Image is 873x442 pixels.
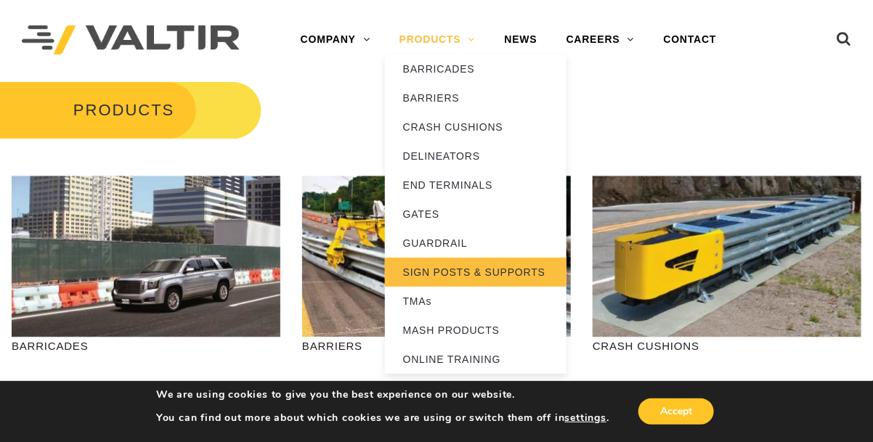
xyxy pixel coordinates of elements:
[490,25,552,54] a: NEWS
[649,25,731,54] a: CONTACT
[385,112,567,142] a: CRASH CUSHIONS
[385,229,567,258] a: GUARDRAIL
[385,345,567,374] a: ONLINE TRAINING
[156,388,609,401] p: We are using cookies to give you the best experience on our website.
[385,142,567,171] a: DELINEATORS
[565,412,606,425] button: settings
[385,316,567,345] a: MASH PRODUCTS
[385,258,567,287] a: SIGN POSTS & SUPPORTS
[385,171,567,200] a: END TERMINALS
[385,54,567,83] a: BARRICADES
[593,337,861,354] p: CRASH CUSHIONS
[385,287,567,316] a: TMAs
[385,83,567,112] a: BARRIERS
[286,25,385,54] a: COMPANY
[552,25,649,54] a: CAREERS
[385,200,567,229] a: GATES
[22,25,240,55] img: Valtir
[385,25,490,54] a: PRODUCTS
[12,337,280,354] p: BARRICADES
[638,398,714,425] button: Accept
[302,337,571,354] p: BARRIERS
[156,412,609,425] p: You can find out more about which cookies we are using or switch them off in .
